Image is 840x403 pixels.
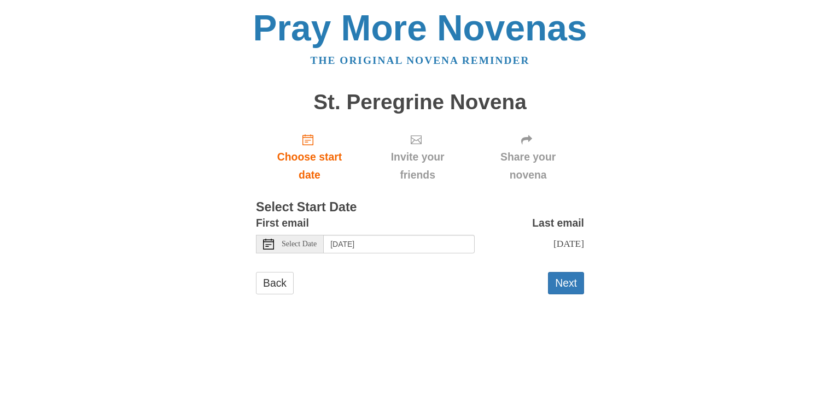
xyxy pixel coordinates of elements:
[472,125,584,189] div: Click "Next" to confirm your start date first.
[374,148,461,184] span: Invite your friends
[256,272,294,294] a: Back
[363,125,472,189] div: Click "Next" to confirm your start date first.
[532,214,584,232] label: Last email
[267,148,352,184] span: Choose start date
[253,8,587,48] a: Pray More Novenas
[311,55,530,66] a: The original novena reminder
[256,214,309,232] label: First email
[548,272,584,294] button: Next
[256,91,584,114] h1: St. Peregrine Novena
[282,240,317,248] span: Select Date
[483,148,573,184] span: Share your novena
[256,200,584,215] h3: Select Start Date
[256,125,363,189] a: Choose start date
[553,238,584,249] span: [DATE]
